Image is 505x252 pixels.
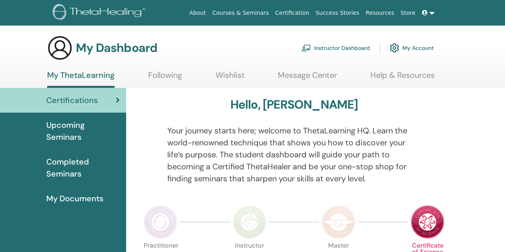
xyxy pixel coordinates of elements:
h3: Hello, [PERSON_NAME] [230,97,358,112]
a: Message Center [278,70,337,86]
span: Certifications [46,94,98,106]
a: Courses & Seminars [209,6,272,20]
a: Resources [362,6,398,20]
a: Help & Resources [370,70,435,86]
img: Certificate of Science [411,205,444,239]
img: chalkboard-teacher.svg [301,44,311,52]
a: About [186,6,209,20]
p: Your journey starts here; welcome to ThetaLearning HQ. Learn the world-renowned technique that sh... [167,125,421,185]
span: Completed Seminars [46,156,120,180]
a: Certification [272,6,312,20]
img: Practitioner [144,205,177,239]
a: Success Stories [313,6,362,20]
span: Upcoming Seminars [46,119,120,143]
a: Following [148,70,182,86]
img: Master [322,205,355,239]
a: My ThetaLearning [47,70,115,88]
img: generic-user-icon.jpg [47,35,73,61]
span: My Documents [46,192,103,204]
img: logo.png [53,4,148,22]
a: Wishlist [216,70,245,86]
h3: My Dashboard [76,41,157,55]
a: My Account [390,39,434,57]
a: Store [398,6,419,20]
a: Instructor Dashboard [301,39,370,57]
img: cog.svg [390,41,399,55]
img: Instructor [233,205,266,239]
